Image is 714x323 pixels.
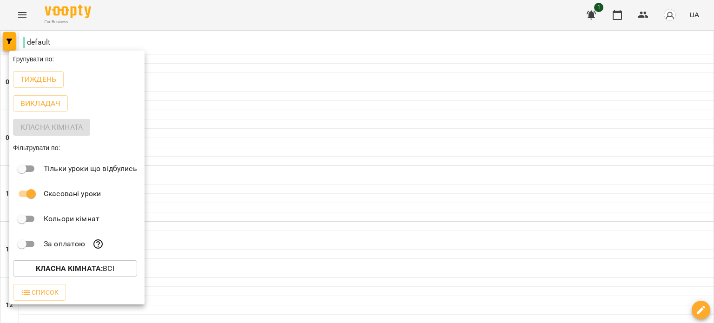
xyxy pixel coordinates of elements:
p: Скасовані уроки [44,188,101,199]
button: Викладач [13,95,68,112]
p: Всі [36,263,114,274]
b: Класна кімната : [36,264,103,273]
p: Тиждень [20,74,56,85]
p: За оплатою [44,238,85,250]
p: Викладач [20,98,60,109]
button: Тиждень [13,71,64,88]
p: Кольори кімнат [44,213,99,224]
div: Фільтрувати по: [9,139,145,156]
button: Класна кімната:Всі [13,260,137,277]
div: Групувати по: [9,51,145,67]
button: Список [13,284,66,301]
p: Тільки уроки що відбулись [44,163,137,174]
span: Список [20,287,59,298]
